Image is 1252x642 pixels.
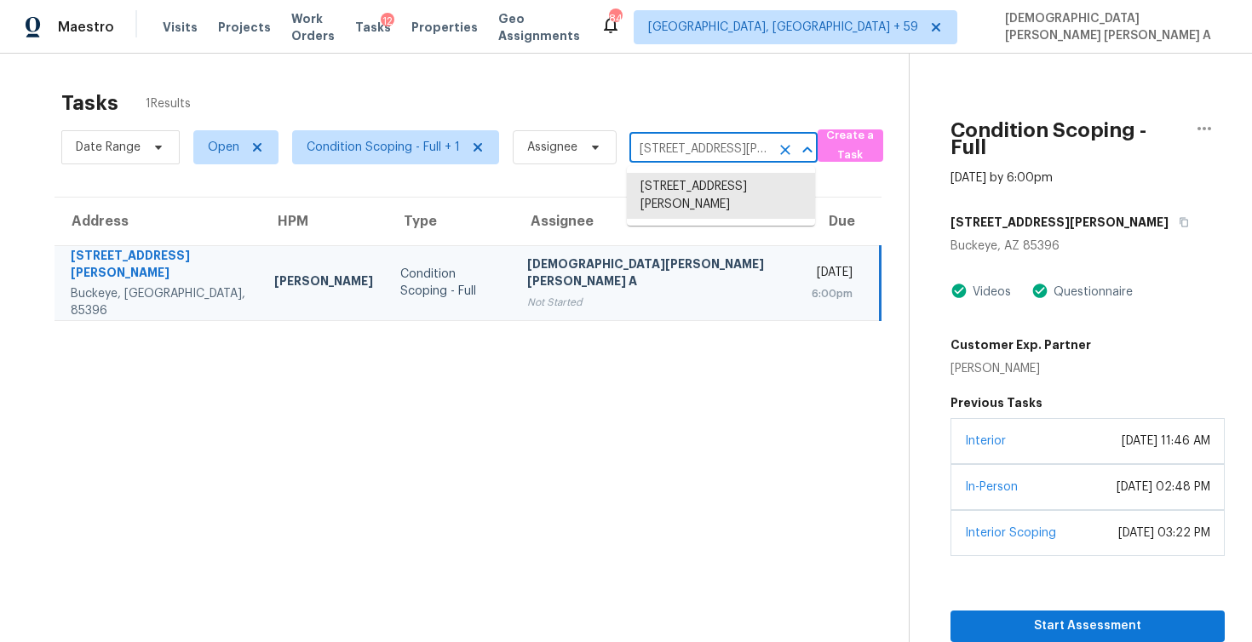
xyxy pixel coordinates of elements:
img: Artifact Present Icon [1031,282,1048,300]
div: [DATE] 11:46 AM [1122,433,1210,450]
input: Search by address [629,136,770,163]
li: [STREET_ADDRESS][PERSON_NAME] [627,173,815,219]
span: 1 Results [146,95,191,112]
span: [DEMOGRAPHIC_DATA][PERSON_NAME] [PERSON_NAME] A [998,10,1226,44]
a: Interior [965,435,1006,447]
button: Create a Task [818,129,884,162]
h5: Customer Exp. Partner [950,336,1091,353]
span: Work Orders [291,10,335,44]
div: Videos [968,284,1011,301]
span: [GEOGRAPHIC_DATA], [GEOGRAPHIC_DATA] + 59 [648,19,918,36]
button: Close [795,138,819,162]
button: Copy Address [1169,207,1192,238]
div: [PERSON_NAME] [274,272,373,294]
span: Assignee [527,139,577,156]
span: Tasks [355,21,391,33]
div: [PERSON_NAME] [950,360,1091,377]
div: Questionnaire [1048,284,1133,301]
span: Date Range [76,139,141,156]
div: Condition Scoping - Full [400,266,501,300]
div: 6:00pm [812,285,853,302]
div: [DATE] [812,264,853,285]
img: Artifact Present Icon [950,282,968,300]
span: Properties [411,19,478,36]
div: Not Started [527,294,784,311]
div: [STREET_ADDRESS][PERSON_NAME] [71,247,247,285]
div: [DATE] 03:22 PM [1118,524,1210,542]
h5: Previous Tasks [950,394,1225,411]
div: [DATE] 02:48 PM [1117,479,1210,496]
div: 12 [381,13,394,30]
a: In-Person [965,481,1018,493]
span: Geo Assignments [498,10,580,44]
th: Address [55,198,261,245]
span: Condition Scoping - Full + 1 [307,139,460,156]
span: Projects [218,19,271,36]
button: Clear [773,138,797,162]
span: Create a Task [826,126,876,165]
div: [DATE] by 6:00pm [950,169,1053,186]
div: 842 [609,10,621,27]
button: Start Assessment [950,610,1225,642]
a: Interior Scoping [965,527,1056,539]
span: Maestro [58,19,114,36]
th: Assignee [514,198,798,245]
div: [DEMOGRAPHIC_DATA][PERSON_NAME] [PERSON_NAME] A [527,255,784,294]
span: Start Assessment [964,616,1211,637]
th: HPM [261,198,387,245]
div: Buckeye, AZ 85396 [950,238,1225,255]
div: Buckeye, [GEOGRAPHIC_DATA], 85396 [71,285,247,319]
th: Type [387,198,514,245]
span: Open [208,139,239,156]
h2: Condition Scoping - Full [950,122,1184,156]
th: Due [798,198,881,245]
h2: Tasks [61,95,118,112]
span: Visits [163,19,198,36]
h5: [STREET_ADDRESS][PERSON_NAME] [950,214,1169,231]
